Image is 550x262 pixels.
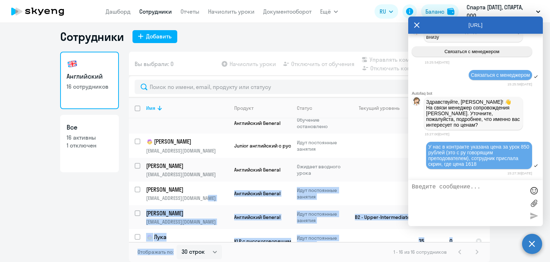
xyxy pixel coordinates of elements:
a: Начислить уроки [208,8,255,15]
a: [PERSON_NAME] [146,162,228,170]
span: Английский General [234,190,280,197]
a: [PERSON_NAME] [146,186,228,193]
p: Спарта [DATE], СПАРТА, ООО [467,3,533,20]
h3: Английский [67,72,112,81]
span: KLP с русскоговорящим преподавателем [234,238,333,244]
span: У нас в контракте указана цена за урок 850 рублей (это с ру говорящим преподователем), сотрудник ... [428,144,531,167]
button: Связаться с менеджером [412,46,532,57]
span: Английский General [234,167,280,173]
td: 35 [413,229,444,253]
div: Баланс [425,7,444,16]
span: Если ответ не подходит, нажмите кнопку внизу [426,28,522,40]
div: Имя [146,105,155,111]
a: childЛука [146,233,228,242]
img: child [146,138,153,145]
img: child [146,234,153,241]
span: Связаться с менеджером [471,72,530,78]
h3: Все [67,123,112,132]
p: [EMAIL_ADDRESS][DOMAIN_NAME] [146,148,228,154]
p: Ожидает вводного урока [297,163,346,176]
p: [EMAIL_ADDRESS][DOMAIN_NAME] [146,195,228,201]
p: Идут постоянные занятия [297,187,346,200]
p: 1 отключен [67,141,112,149]
div: Текущий уровень [352,105,412,111]
span: RU [380,7,386,16]
a: Дашборд [106,8,131,15]
p: 16 сотрудников [67,83,112,90]
div: Текущий уровень [359,105,400,111]
time: 15:25:54[DATE] [425,60,449,64]
input: Поиск по имени, email, продукту или статусу [135,80,484,94]
p: Идут постоянные занятия [297,235,346,248]
div: Продукт [234,105,254,111]
td: 0 [444,229,470,253]
a: child[PERSON_NAME] [146,137,228,146]
div: Autofaq bot [412,91,543,95]
span: 1 - 16 из 16 сотрудников [394,249,447,255]
a: Сотрудники [139,8,172,15]
p: [PERSON_NAME] [146,186,227,193]
h1: Сотрудники [60,29,124,44]
p: Лука [146,233,227,242]
p: [PERSON_NAME] [146,209,227,217]
img: english [67,58,78,70]
label: Лимит 10 файлов [529,198,539,209]
a: Английский16 сотрудников [60,52,119,109]
p: [EMAIL_ADDRESS][DOMAIN_NAME] [146,219,228,225]
p: [EMAIL_ADDRESS][DOMAIN_NAME] [146,171,228,178]
button: Ещё [320,4,338,19]
button: Спарта [DATE], СПАРТА, ООО [463,3,544,20]
a: [PERSON_NAME] [146,209,228,217]
span: Junior английский с русскоговорящим преподавателем [234,142,369,149]
img: bot avatar [412,97,421,108]
button: RU [375,4,398,19]
span: Английский General [234,120,280,126]
a: Все16 активны1 отключен [60,115,119,172]
button: Добавить [132,30,177,43]
span: Связаться с менеджером [444,49,499,54]
time: 15:25:58[DATE] [507,82,532,86]
a: Отчеты [180,8,199,15]
button: Балансbalance [421,4,459,19]
div: Статус [297,105,312,111]
td: B2 - Upper-Intermediate [346,205,413,229]
p: [PERSON_NAME] [146,137,227,146]
span: Отображать по: [137,249,174,255]
span: Английский General [234,214,280,220]
p: Здравствуйте, [PERSON_NAME]! 👋 [426,99,521,105]
img: balance [447,8,454,15]
p: 16 активны [67,134,112,141]
span: Вы выбрали: 0 [135,60,174,68]
time: 15:27:00[DATE] [425,132,449,136]
time: 15:27:30[DATE] [507,171,532,175]
span: Ещё [320,7,331,16]
a: Документооборот [263,8,312,15]
p: Обучение остановлено [297,117,346,130]
p: [PERSON_NAME] [146,162,227,170]
div: Имя [146,105,228,111]
p: На связи менеджер сопровождения [PERSON_NAME]. Уточните, пожалуйста, подробнее, что именно вас ин... [426,105,521,128]
div: Добавить [146,32,172,41]
p: Идут постоянные занятия [297,139,346,152]
p: Идут постоянные занятия [297,211,346,224]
